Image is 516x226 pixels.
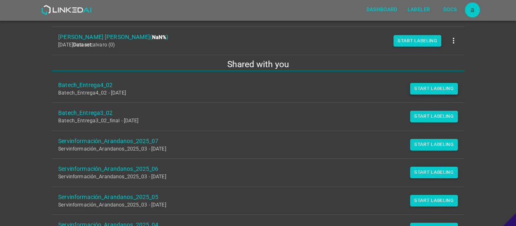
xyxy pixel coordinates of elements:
[73,42,93,48] b: Dataset:
[58,165,445,173] a: Servinformación_Arandanos_2025_06
[361,1,402,18] a: Dashboard
[58,137,445,146] a: Servinformación_Arandanos_2025_07
[465,2,480,17] div: a
[58,90,445,97] p: Batech_Entrega4_02 - [DATE]
[403,1,435,18] a: Labeler
[58,173,445,181] p: Servinformación_Arandanos_2025_03 - [DATE]
[410,111,458,122] button: Start Labeling
[58,81,445,90] a: Batech_Entrega4_02
[410,83,458,95] button: Start Labeling
[58,109,445,117] a: Batech_Entrega3_02
[152,34,167,40] b: NaN%
[410,139,458,151] button: Start Labeling
[52,58,464,70] h5: Shared with you
[410,195,458,207] button: Start Labeling
[363,3,401,17] button: Dashboard
[41,5,91,15] img: LinkedAI
[52,27,464,55] a: [PERSON_NAME] [PERSON_NAME](NaN%)[DATE]Dataset:alvaro (0)
[58,146,445,153] p: Servinformación_Arandanos_2025_03 - [DATE]
[444,32,463,50] button: more
[58,117,445,125] p: Batech_Entrega3_02_final - [DATE]
[465,2,480,17] button: Open settings
[58,193,445,202] a: Servinformación_Arandanos_2025_05
[58,42,115,48] span: [DATE] alvaro (0)
[437,3,463,17] button: Docs
[393,35,441,46] button: Start Labeling
[58,202,445,209] p: Servinformación_Arandanos_2025_03 - [DATE]
[435,1,465,18] a: Docs
[404,3,433,17] button: Labeler
[58,33,445,41] span: [PERSON_NAME] [PERSON_NAME] ( )
[410,167,458,178] button: Start Labeling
